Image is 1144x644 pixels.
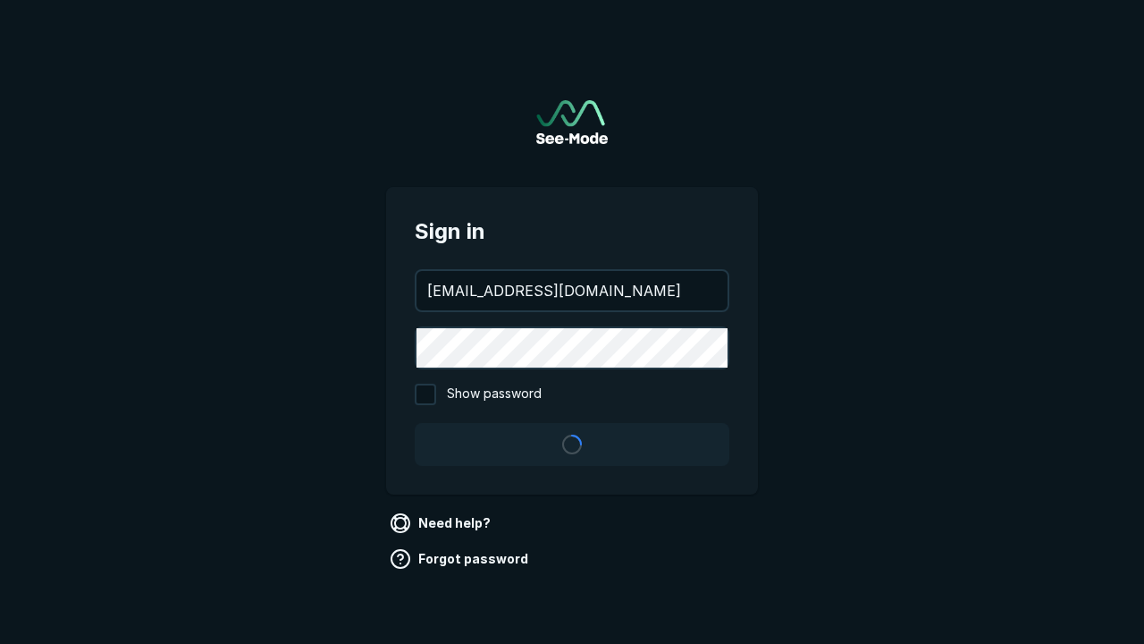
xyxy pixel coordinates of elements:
span: Sign in [415,216,729,248]
a: Forgot password [386,545,535,573]
input: your@email.com [416,271,728,310]
a: Go to sign in [536,100,608,144]
span: Show password [447,384,542,405]
img: See-Mode Logo [536,100,608,144]
a: Need help? [386,509,498,538]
